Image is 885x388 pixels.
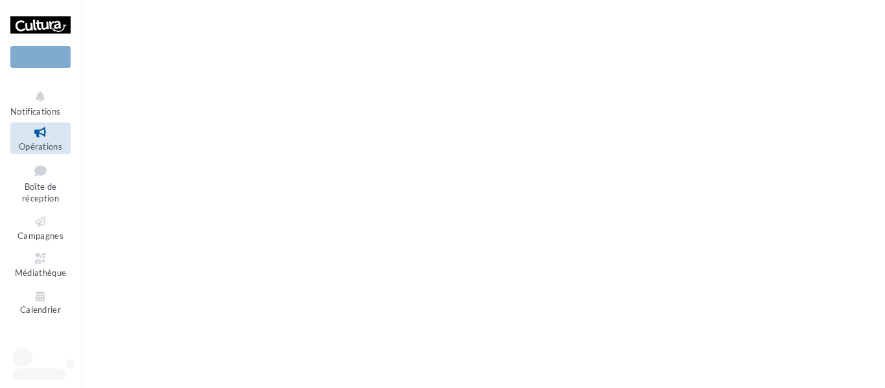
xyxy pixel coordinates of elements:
a: Calendrier [10,286,71,318]
a: Médiathèque [10,249,71,280]
a: Campagnes [10,212,71,244]
span: Calendrier [20,305,61,315]
a: Opérations [10,122,71,154]
a: Boîte de réception [10,159,71,207]
div: Nouvelle campagne [10,46,71,68]
span: Notifications [10,106,60,117]
span: Boîte de réception [22,181,59,204]
span: Opérations [19,141,62,152]
span: Médiathèque [15,268,67,278]
span: Campagnes [17,231,63,241]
